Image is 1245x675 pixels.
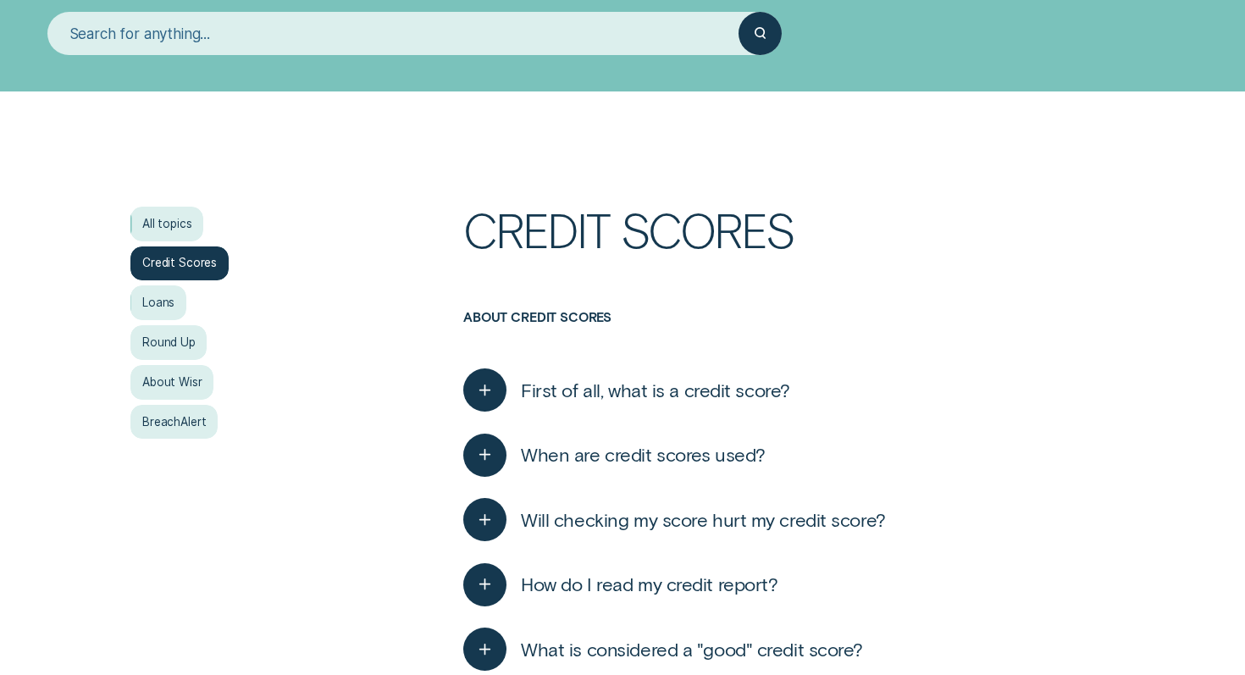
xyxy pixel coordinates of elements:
[463,563,777,606] button: How do I read my credit report?
[521,508,886,532] span: Will checking my score hurt my credit score?
[463,207,1115,311] h1: Credit Scores
[521,443,766,467] span: When are credit scores used?
[739,12,782,55] button: Submit your search query.
[130,405,218,440] a: BreachAlert
[463,628,863,671] button: What is considered a "good" credit score?
[463,368,790,412] button: First of all, what is a credit score?
[130,207,203,241] a: All topics
[130,285,186,320] a: Loans
[463,310,1115,357] h3: About credit scores
[130,365,213,400] a: About Wisr
[47,12,739,55] input: Search for anything...
[130,246,228,281] a: Credit Scores
[130,325,207,360] a: Round Up
[521,573,777,596] span: How do I read my credit report?
[521,638,863,661] span: What is considered a "good" credit score?
[521,379,790,402] span: First of all, what is a credit score?
[463,434,766,477] button: When are credit scores used?
[463,498,886,541] button: Will checking my score hurt my credit score?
